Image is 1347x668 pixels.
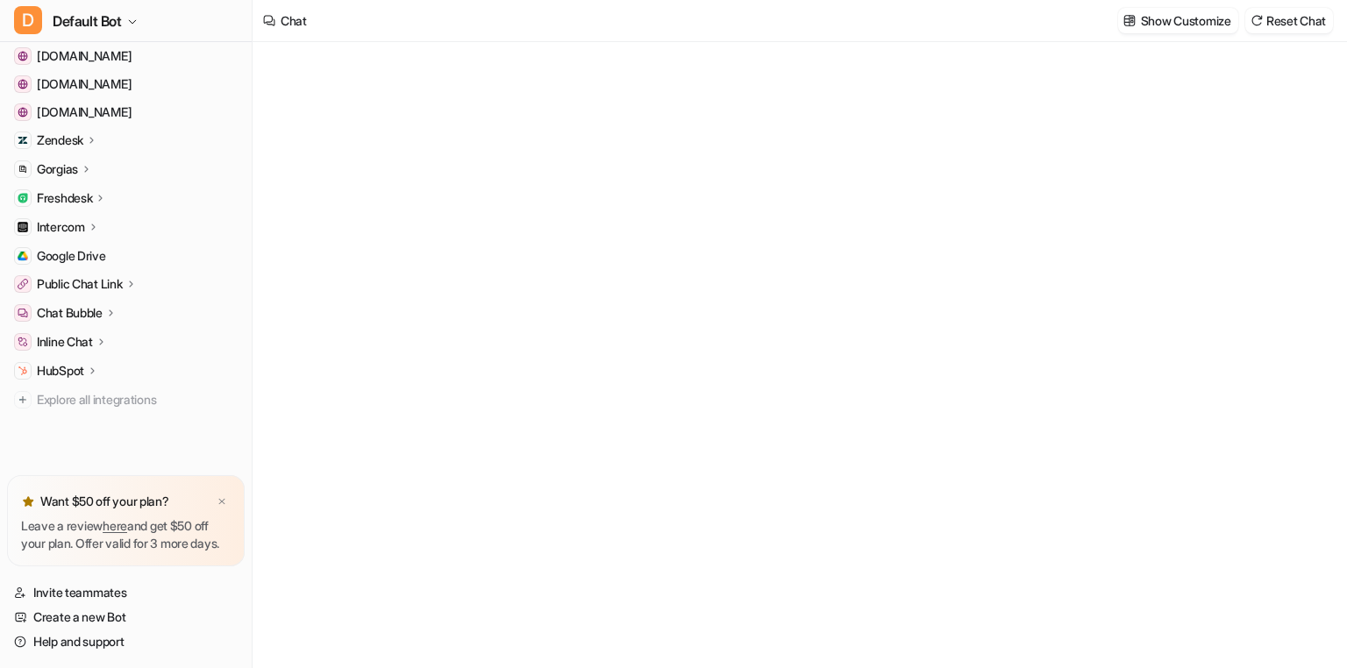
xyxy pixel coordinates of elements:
a: Help and support [7,629,245,654]
p: Public Chat Link [37,275,123,293]
span: Default Bot [53,9,122,33]
img: explore all integrations [14,391,32,409]
a: www.example.com[DOMAIN_NAME] [7,100,245,124]
p: Inline Chat [37,333,93,351]
img: Zendesk [18,135,28,146]
a: Google DriveGoogle Drive [7,244,245,268]
span: [DOMAIN_NAME] [37,47,132,65]
p: Leave a review and get $50 off your plan. Offer valid for 3 more days. [21,517,231,552]
span: [DOMAIN_NAME] [37,75,132,93]
p: Want $50 off your plan? [40,493,169,510]
p: Zendesk [37,131,83,149]
a: www.npmjs.com[DOMAIN_NAME] [7,44,245,68]
span: Explore all integrations [37,386,238,414]
img: Public Chat Link [18,279,28,289]
img: Chat Bubble [18,308,28,318]
span: D [14,6,42,34]
img: HubSpot [18,366,28,376]
p: Chat Bubble [37,304,103,322]
p: Show Customize [1141,11,1231,30]
p: Gorgias [37,160,78,178]
img: reset [1251,14,1263,27]
img: Google Drive [18,251,28,261]
a: Create a new Bot [7,605,245,629]
a: Invite teammates [7,580,245,605]
img: www.npmjs.com [18,51,28,61]
img: customize [1123,14,1136,27]
img: www.example.com [18,107,28,117]
p: HubSpot [37,362,84,380]
a: here [103,518,127,533]
img: x [217,496,227,508]
p: Freshdesk [37,189,92,207]
span: [DOMAIN_NAME] [37,103,132,121]
a: Explore all integrations [7,387,245,412]
div: Chat [281,11,307,30]
img: star [21,494,35,508]
img: Gorgias [18,164,28,174]
p: Intercom [37,218,85,236]
span: Google Drive [37,247,106,265]
button: Show Customize [1118,8,1238,33]
img: Inline Chat [18,337,28,347]
img: faq.heartandsoil.co [18,79,28,89]
img: Intercom [18,222,28,232]
button: Reset Chat [1245,8,1333,33]
a: faq.heartandsoil.co[DOMAIN_NAME] [7,72,245,96]
img: Freshdesk [18,193,28,203]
